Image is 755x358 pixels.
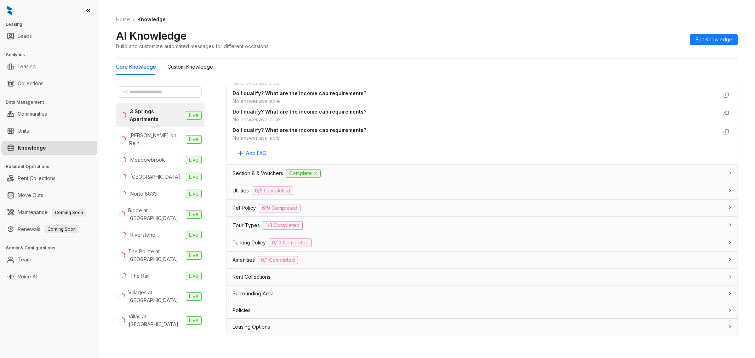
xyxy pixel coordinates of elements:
[690,34,738,45] button: Edit Knowledge
[728,206,732,210] span: collapsed
[137,16,166,22] span: Knowledge
[227,200,738,216] div: Pet Policy6/9 Completed
[728,325,732,329] span: collapsed
[130,156,165,164] div: Meadowbrook
[18,29,32,43] a: Leads
[233,306,251,314] span: Policies
[227,252,738,268] div: Amenities0/1 Completed
[728,188,732,192] span: collapsed
[186,210,202,219] span: Live
[6,245,99,251] h3: Admin & Configurations
[233,256,255,264] span: Amenities
[227,165,738,182] div: Section 8 & VouchersComplete
[7,6,12,16] img: logo
[186,251,202,260] span: Live
[233,239,266,247] span: Parking Policy
[227,217,738,234] div: Tour Types1/3 Completed
[6,21,99,28] h3: Leasing
[1,76,97,91] li: Collections
[52,209,86,216] span: Coming Soon
[728,291,732,296] span: collapsed
[728,240,732,244] span: collapsed
[233,221,260,229] span: Tour Types
[6,163,99,170] h3: Resident Operations
[116,63,156,71] div: Core Knowledge
[728,258,732,262] span: collapsed
[233,116,718,123] div: No answer available
[18,59,36,74] a: Leasing
[233,134,718,142] div: No answer available
[186,316,202,325] span: Live
[1,59,97,74] li: Leasing
[1,253,97,267] li: Team
[18,141,46,155] a: Knowledge
[233,148,272,159] button: Add FAQ
[259,204,301,212] span: 6/9 Completed
[128,248,183,263] div: The Pointe at [GEOGRAPHIC_DATA]
[45,225,79,233] span: Coming Soon
[186,111,202,120] span: Live
[186,173,202,181] span: Live
[18,188,43,202] a: Move Outs
[18,253,31,267] a: Team
[123,89,128,94] span: search
[258,256,298,264] span: 0/1 Completed
[186,231,202,239] span: Live
[728,223,732,227] span: collapsed
[1,141,97,155] li: Knowledge
[6,99,99,105] h3: Data Management
[227,234,738,251] div: Parking Policy0/13 Completed
[252,186,293,195] span: 0/5 Completed
[1,205,97,219] li: Maintenance
[263,221,303,230] span: 1/3 Completed
[286,169,321,178] span: Complete
[129,132,183,147] div: [PERSON_NAME] on Reinli
[186,292,202,301] span: Live
[1,222,97,236] li: Renewals
[116,42,270,50] div: Build and customize automated messages for different occasions.
[128,289,183,304] div: Villages at [GEOGRAPHIC_DATA]
[128,207,183,222] div: Ridge at [GEOGRAPHIC_DATA]
[130,272,149,280] div: The Rail
[186,135,202,144] span: Live
[233,109,366,115] strong: Do I qualify? What are the income cap requirements?
[233,323,270,331] span: Leasing Options
[186,190,202,198] span: Live
[227,319,738,335] div: Leasing Options
[18,222,79,236] a: RenewalsComing Soon
[227,269,738,285] div: Rent Collections
[1,107,97,121] li: Communities
[115,16,131,23] a: Home
[186,156,202,164] span: Live
[1,29,97,43] li: Leads
[233,97,718,105] div: No answer available
[18,171,56,185] a: Rent Collections
[133,16,135,23] li: /
[116,29,187,42] h2: AI Knowledge
[1,188,97,202] li: Move Outs
[728,308,732,312] span: collapsed
[233,127,366,133] strong: Do I qualify? What are the income cap requirements?
[18,270,37,284] a: Voice AI
[233,204,256,212] span: Pet Policy
[233,187,249,195] span: Utilities
[128,313,183,328] div: Villas at [GEOGRAPHIC_DATA]
[18,124,29,138] a: Units
[269,238,312,247] span: 0/13 Completed
[186,272,202,280] span: Live
[728,171,732,175] span: collapsed
[130,231,155,239] div: Riverstone
[18,107,47,121] a: Communities
[246,149,267,157] span: Add FAQ
[233,273,270,281] span: Rent Collections
[233,290,274,298] span: Surrounding Area
[1,270,97,284] li: Voice AI
[130,173,180,181] div: [GEOGRAPHIC_DATA]
[728,275,732,279] span: collapsed
[6,52,99,58] h3: Analytics
[227,285,738,302] div: Surrounding Area
[1,124,97,138] li: Units
[233,90,366,96] strong: Do I qualify? What are the income cap requirements?
[1,171,97,185] li: Rent Collections
[130,108,183,123] div: 3 Springs Apartments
